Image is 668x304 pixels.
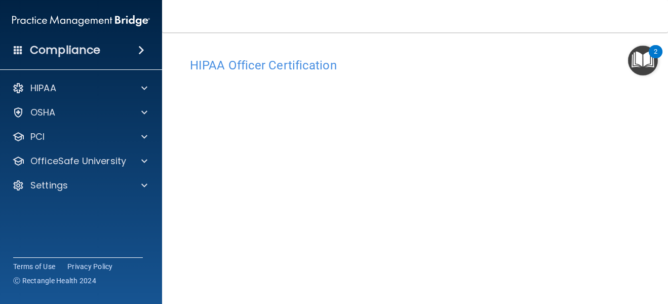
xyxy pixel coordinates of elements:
p: Settings [30,179,68,192]
button: Open Resource Center, 2 new notifications [628,46,658,75]
a: Privacy Policy [67,261,113,272]
span: Ⓒ Rectangle Health 2024 [13,276,96,286]
div: 2 [654,52,657,65]
h4: Compliance [30,43,100,57]
p: PCI [30,131,45,143]
a: Settings [12,179,147,192]
a: HIPAA [12,82,147,94]
p: OSHA [30,106,56,119]
img: PMB logo [12,11,150,31]
h4: HIPAA Officer Certification [190,59,640,72]
a: OSHA [12,106,147,119]
a: Terms of Use [13,261,55,272]
a: PCI [12,131,147,143]
a: OfficeSafe University [12,155,147,167]
p: HIPAA [30,82,56,94]
p: OfficeSafe University [30,155,126,167]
